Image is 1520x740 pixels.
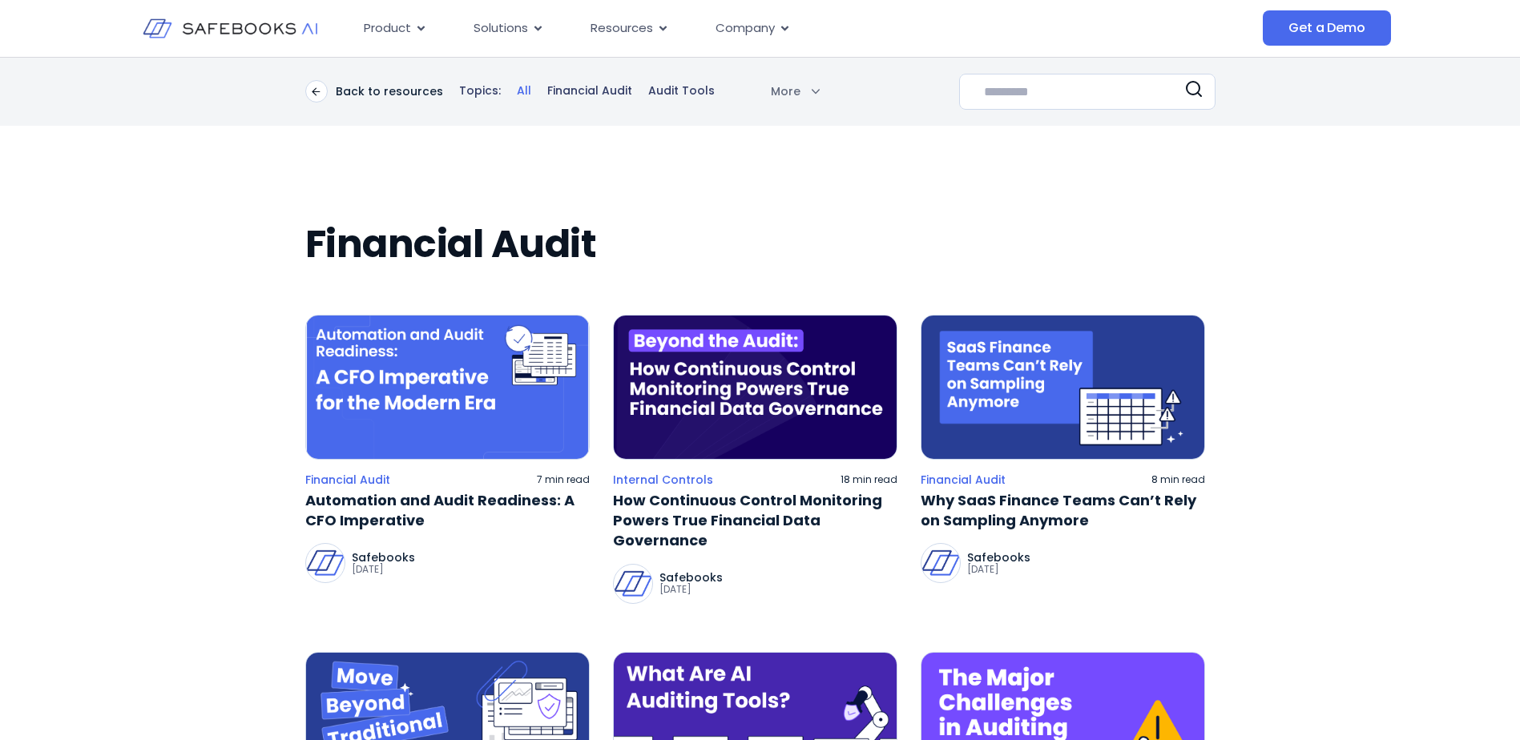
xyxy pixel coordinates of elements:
[921,544,960,582] img: Safebooks
[613,315,897,460] img: a purple background with the words beyond the audii how continuous control monitoring powers true
[305,473,390,487] a: Financial Audit
[1151,473,1205,486] p: 8 min read
[921,490,1205,530] a: Why SaaS Finance Teams Can’t Rely on Sampling Anymore
[336,84,443,99] p: Back to resources
[659,583,723,596] p: [DATE]
[648,83,715,99] a: Audit Tools
[306,544,345,582] img: Safebooks
[841,473,897,486] p: 18 min read
[967,552,1030,563] p: Safebooks
[474,19,528,38] span: Solutions
[352,563,415,576] p: [DATE]
[517,83,531,99] a: All
[1263,10,1390,46] a: Get a Demo
[305,222,1216,267] h2: Financial Audit
[459,83,501,99] p: Topics:
[967,563,1030,576] p: [DATE]
[921,473,1006,487] a: Financial Audit
[537,473,590,486] p: 7 min read
[547,83,632,99] a: Financial Audit
[1288,20,1365,36] span: Get a Demo
[305,80,443,103] a: Back to resources
[751,83,820,99] div: More
[351,13,1103,44] nav: Menu
[351,13,1103,44] div: Menu Toggle
[591,19,653,38] span: Resources
[305,490,590,530] a: Automation and Audit Readiness: A CFO Imperative
[364,19,411,38] span: Product
[614,565,652,603] img: Safebooks
[921,315,1205,460] img: a calendar with the words saas finance teams can't rely on sampling anymore
[659,572,723,583] p: Safebooks
[716,19,775,38] span: Company
[613,473,713,487] a: Internal Controls
[613,490,897,551] a: How Continuous Control Monitoring Powers True Financial Data Governance
[352,552,415,563] p: Safebooks
[305,315,590,460] img: a blue background with a white text that reads automated and adult readiness a cro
